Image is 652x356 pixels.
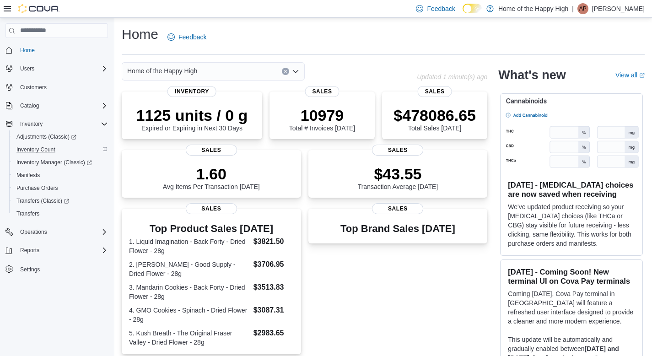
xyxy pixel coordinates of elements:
[136,106,248,132] div: Expired or Expiring in Next 30 Days
[129,237,250,255] dt: 1. Liquid Imagination - Back Forty - Dried Flower - 28g
[579,3,587,14] span: AP
[9,207,112,220] button: Transfers
[20,120,43,128] span: Inventory
[20,266,40,273] span: Settings
[427,4,455,13] span: Feedback
[393,106,476,132] div: Total Sales [DATE]
[16,133,76,140] span: Adjustments (Classic)
[16,100,43,111] button: Catalog
[178,32,206,42] span: Feedback
[13,195,73,206] a: Transfers (Classic)
[498,68,566,82] h2: What's new
[417,73,487,81] p: Updated 1 minute(s) ago
[282,68,289,75] button: Clear input
[372,203,423,214] span: Sales
[163,165,260,190] div: Avg Items Per Transaction [DATE]
[9,156,112,169] a: Inventory Manager (Classic)
[16,264,43,275] a: Settings
[289,106,355,124] p: 10979
[129,329,250,347] dt: 5. Kush Breath - The Original Fraser Valley - Dried Flower - 28g
[463,4,482,13] input: Dark Mode
[129,223,294,234] h3: Top Product Sales [DATE]
[20,47,35,54] span: Home
[305,86,339,97] span: Sales
[372,145,423,156] span: Sales
[9,194,112,207] a: Transfers (Classic)
[253,282,294,293] dd: $3513.83
[508,289,635,326] p: Coming [DATE], Cova Pay terminal in [GEOGRAPHIC_DATA] will feature a refreshed user interface des...
[393,106,476,124] p: $478086.65
[16,146,55,153] span: Inventory Count
[13,183,108,194] span: Purchase Orders
[16,63,108,74] span: Users
[13,208,108,219] span: Transfers
[253,259,294,270] dd: $3706.95
[592,3,645,14] p: [PERSON_NAME]
[2,226,112,238] button: Operations
[20,247,39,254] span: Reports
[289,106,355,132] div: Total # Invoices [DATE]
[16,227,51,237] button: Operations
[127,65,197,76] span: Home of the Happy High
[498,3,568,14] p: Home of the Happy High
[129,283,250,301] dt: 3. Mandarin Cookies - Back Forty - Dried Flower - 28g
[164,28,210,46] a: Feedback
[2,62,112,75] button: Users
[13,170,108,181] span: Manifests
[167,86,216,97] span: Inventory
[16,45,38,56] a: Home
[16,44,108,56] span: Home
[122,25,158,43] h1: Home
[2,262,112,275] button: Settings
[16,210,39,217] span: Transfers
[16,100,108,111] span: Catalog
[253,236,294,247] dd: $3821.50
[186,145,237,156] span: Sales
[577,3,588,14] div: Annie Perret-Smith
[16,119,108,129] span: Inventory
[20,65,34,72] span: Users
[18,4,59,13] img: Cova
[16,82,50,93] a: Customers
[508,267,635,286] h3: [DATE] - Coming Soon! New terminal UI on Cova Pay terminals
[129,260,250,278] dt: 2. [PERSON_NAME] - Good Supply - Dried Flower - 28g
[253,305,294,316] dd: $3087.31
[358,165,438,183] p: $43.55
[463,13,463,14] span: Dark Mode
[9,182,112,194] button: Purchase Orders
[418,86,452,97] span: Sales
[13,157,108,168] span: Inventory Manager (Classic)
[20,228,47,236] span: Operations
[16,227,108,237] span: Operations
[572,3,574,14] p: |
[2,99,112,112] button: Catalog
[16,159,92,166] span: Inventory Manager (Classic)
[2,244,112,257] button: Reports
[16,63,38,74] button: Users
[2,81,112,94] button: Customers
[2,43,112,57] button: Home
[292,68,299,75] button: Open list of options
[508,180,635,199] h3: [DATE] - [MEDICAL_DATA] choices are now saved when receiving
[9,169,112,182] button: Manifests
[136,106,248,124] p: 1125 units / 0 g
[163,165,260,183] p: 1.60
[16,197,69,205] span: Transfers (Classic)
[2,118,112,130] button: Inventory
[20,102,39,109] span: Catalog
[13,131,108,142] span: Adjustments (Classic)
[5,40,108,300] nav: Complex example
[639,73,645,78] svg: External link
[13,195,108,206] span: Transfers (Classic)
[9,143,112,156] button: Inventory Count
[13,131,80,142] a: Adjustments (Classic)
[13,157,96,168] a: Inventory Manager (Classic)
[16,119,46,129] button: Inventory
[13,170,43,181] a: Manifests
[16,184,58,192] span: Purchase Orders
[253,328,294,339] dd: $2983.65
[358,165,438,190] div: Transaction Average [DATE]
[16,81,108,93] span: Customers
[16,263,108,275] span: Settings
[129,306,250,324] dt: 4. GMO Cookies - Spinach - Dried Flower - 28g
